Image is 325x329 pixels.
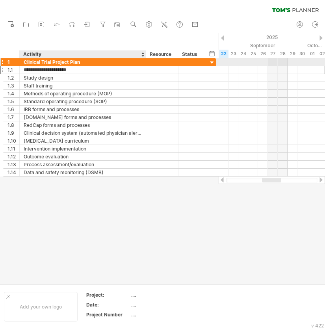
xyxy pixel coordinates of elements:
[24,161,142,168] div: Process assessment/evaluation
[24,129,142,137] div: Clinical decision system (automated physician alerts and patient registry)
[23,50,141,58] div: Activity
[86,292,130,298] div: Project:
[228,50,238,58] div: Tuesday, 23 September 2025
[311,323,324,329] div: v 422
[24,98,142,105] div: Standard operating procedure (SOP)
[24,58,142,66] div: Clinical Trial Project Plan
[219,50,228,58] div: Monday, 22 September 2025
[7,161,19,168] div: 1.13
[238,50,248,58] div: Wednesday, 24 September 2025
[24,90,142,97] div: Methods of operating procedure (MOP)
[7,58,19,66] div: 1
[24,153,142,160] div: Outcome evaluation
[24,113,142,121] div: [DOMAIN_NAME] forms and processes
[24,106,142,113] div: IRB forms and processes
[24,169,142,176] div: Data and safety monitoring (DSMB)
[7,106,19,113] div: 1.6
[248,50,258,58] div: Thursday, 25 September 2025
[86,301,130,308] div: Date:
[7,153,19,160] div: 1.12
[131,301,197,308] div: ....
[4,292,78,322] div: Add your own logo
[7,121,19,129] div: 1.8
[24,74,142,82] div: Study design
[258,50,268,58] div: Friday, 26 September 2025
[7,82,19,89] div: 1.3
[150,50,174,58] div: Resource
[24,137,142,145] div: [MEDICAL_DATA] curriculum
[288,50,297,58] div: Monday, 29 September 2025
[24,82,142,89] div: Staff training
[7,169,19,176] div: 1.14
[7,66,19,74] div: 1.1
[7,74,19,82] div: 1.2
[24,121,142,129] div: RedCap forms and processes
[182,50,199,58] div: Status
[24,145,142,152] div: Intervention implementation
[268,50,278,58] div: Saturday, 27 September 2025
[278,50,288,58] div: Sunday, 28 September 2025
[7,113,19,121] div: 1.7
[7,90,19,97] div: 1.4
[131,292,197,298] div: ....
[307,50,317,58] div: Wednesday, 1 October 2025
[297,50,307,58] div: Tuesday, 30 September 2025
[131,311,197,318] div: ....
[7,129,19,137] div: 1.9
[7,137,19,145] div: 1.10
[86,311,130,318] div: Project Number
[7,98,19,105] div: 1.5
[7,145,19,152] div: 1.11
